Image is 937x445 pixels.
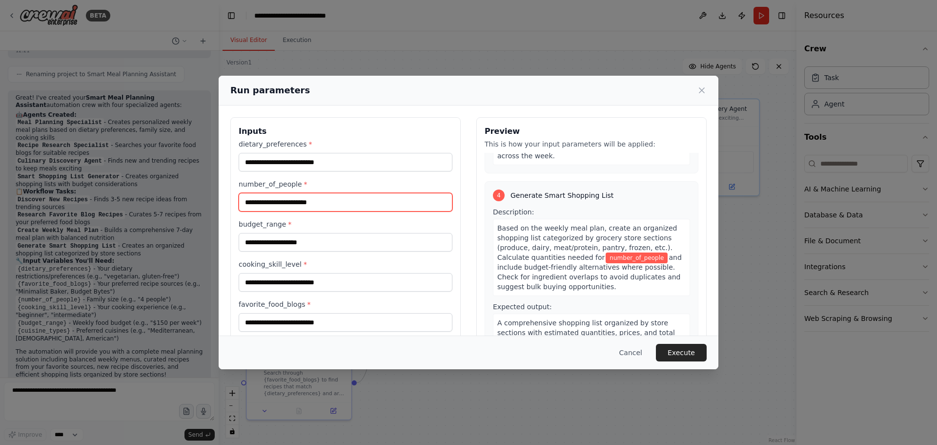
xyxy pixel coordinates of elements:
span: A comprehensive shopping list organized by store sections with estimated quantities, prices, and ... [497,319,675,366]
button: Cancel [611,344,650,361]
span: Expected output: [493,303,552,311]
h2: Run parameters [230,84,310,97]
label: budget_range [239,219,452,229]
span: Description: [493,208,534,216]
button: Execute [656,344,707,361]
h3: Preview [485,126,698,137]
div: 4 [493,190,505,201]
label: favorite_food_blogs [239,299,452,309]
span: and include budget-friendly alternatives where possible. Check for ingredient overlaps to avoid d... [497,254,682,291]
span: Based on the weekly meal plan, create an organized shopping list categorized by grocery store sec... [497,224,677,261]
label: number_of_people [239,179,452,189]
span: Generate Smart Shopping List [510,191,613,200]
h3: Inputs [239,126,452,137]
label: cooking_skill_level [239,259,452,269]
span: Variable: number_of_people [606,253,668,263]
label: dietary_preferences [239,139,452,149]
span: A detailed weekly meal plan in table format showing all 7 days with breakfast, lunch, and dinner ... [497,113,682,160]
p: This is how your input parameters will be applied: [485,139,698,149]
